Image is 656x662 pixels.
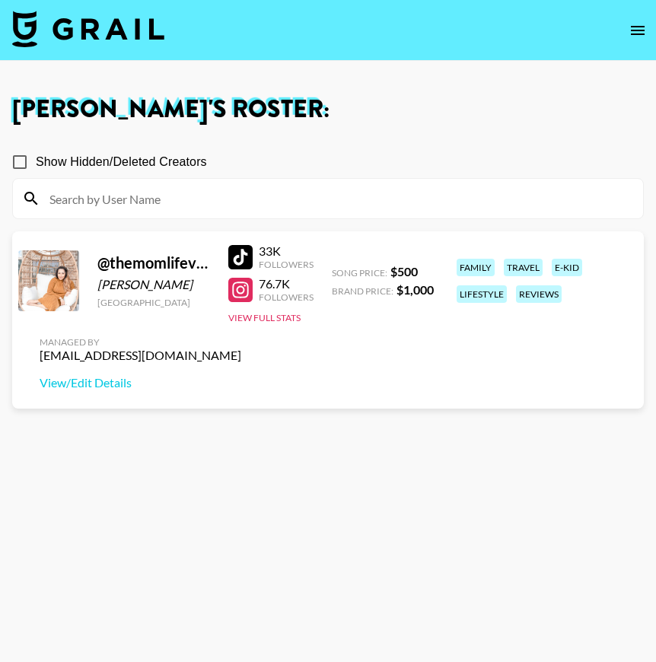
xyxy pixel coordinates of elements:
[259,259,314,270] div: Followers
[332,267,387,278] span: Song Price:
[40,348,241,363] div: [EMAIL_ADDRESS][DOMAIN_NAME]
[396,282,434,297] strong: $ 1,000
[390,264,418,278] strong: $ 500
[259,291,314,303] div: Followers
[332,285,393,297] span: Brand Price:
[259,276,314,291] div: 76.7K
[457,285,507,303] div: lifestyle
[623,15,653,46] button: open drawer
[40,375,241,390] a: View/Edit Details
[12,97,644,122] h1: [PERSON_NAME] 's Roster:
[36,153,207,171] span: Show Hidden/Deleted Creators
[516,285,562,303] div: reviews
[504,259,543,276] div: travel
[97,253,210,272] div: @ themomlifevlogs
[97,297,210,308] div: [GEOGRAPHIC_DATA]
[259,243,314,259] div: 33K
[228,312,301,323] button: View Full Stats
[97,277,210,292] div: [PERSON_NAME]
[552,259,582,276] div: e-kid
[40,336,241,348] div: Managed By
[40,186,634,211] input: Search by User Name
[457,259,495,276] div: family
[12,11,164,47] img: Grail Talent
